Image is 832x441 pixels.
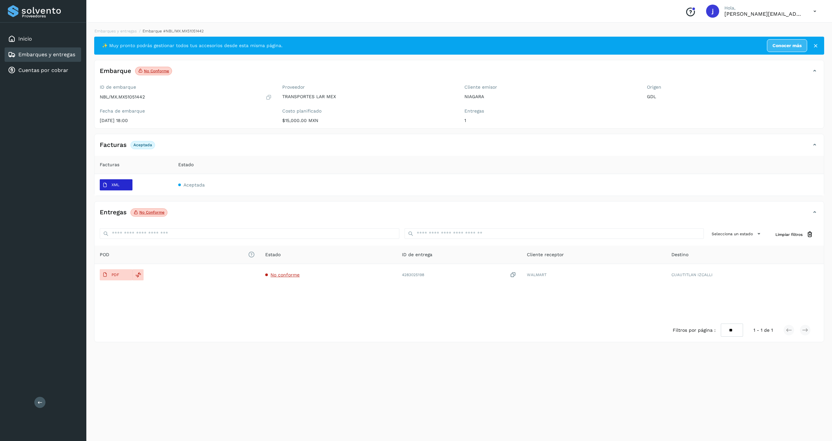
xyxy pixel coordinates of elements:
label: Entregas [464,108,636,114]
p: NBL/MX.MX51051442 [100,94,145,100]
button: Limpiar filtros [770,228,819,240]
td: CUAUTITLAN IZCALLI [666,264,824,286]
a: Inicio [18,36,32,42]
label: ID de embarque [100,84,272,90]
div: Reemplazar POD [132,269,144,280]
span: Filtros por página : [673,327,716,334]
div: 4283025198 [402,272,516,278]
p: $15,000.00 MXN [282,118,454,123]
div: Inicio [5,32,81,46]
a: Conocer más [767,39,807,52]
p: No conforme [144,69,169,73]
button: Selecciona un estado [709,228,765,239]
label: Costo planificado [282,108,454,114]
div: Cuentas por cobrar [5,63,81,78]
a: Cuentas por cobrar [18,67,68,73]
p: XML [112,183,119,187]
p: 1 [464,118,636,123]
label: Proveedor [282,84,454,90]
p: TRANSPORTES LAR MEX [282,94,454,99]
p: NIAGARA [464,94,636,99]
button: XML [100,179,132,190]
span: Facturas [100,161,119,168]
p: Aceptada [133,143,152,147]
h4: Facturas [100,141,127,149]
td: WALMART [522,264,666,286]
span: Limpiar filtros [775,232,803,238]
span: 1 - 1 de 1 [754,327,773,334]
p: Hola, [724,5,803,11]
span: Cliente receptor [527,251,564,258]
a: Embarques y entregas [95,29,137,33]
span: ✨ Muy pronto podrás gestionar todos tus accesorios desde esta misma página. [102,42,283,49]
span: Aceptada [183,182,205,187]
a: Embarques y entregas [18,51,75,58]
span: Estado [178,161,194,168]
p: No conforme [139,210,165,215]
p: GDL [647,94,819,99]
label: Fecha de embarque [100,108,272,114]
div: EntregasNo conforme [95,207,824,223]
h4: Entregas [100,209,127,216]
label: Cliente emisor [464,84,636,90]
span: POD [100,251,255,258]
div: Embarques y entregas [5,47,81,62]
p: PDF [112,273,119,277]
p: jose.garciag@larmex.com [724,11,803,17]
h4: Embarque [100,67,131,75]
span: ID de entrega [402,251,432,258]
span: Embarque #NBL/MX.MX51051442 [143,29,204,33]
p: Proveedores [22,14,78,18]
div: EmbarqueNo conforme [95,65,824,82]
p: [DATE] 18:00 [100,118,272,123]
button: PDF [100,269,132,280]
span: Destino [671,251,688,258]
span: No conforme [270,272,300,277]
label: Origen [647,84,819,90]
div: FacturasAceptada [95,139,824,156]
nav: breadcrumb [94,28,824,34]
span: Estado [265,251,281,258]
